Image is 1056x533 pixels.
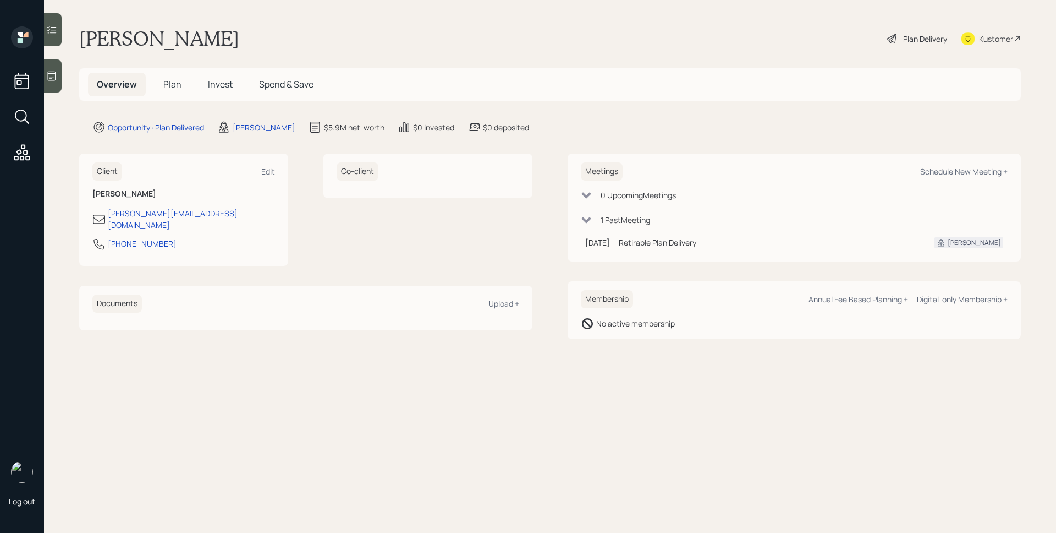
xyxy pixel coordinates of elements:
div: 1 Past Meeting [601,214,650,226]
h6: Co-client [337,162,378,181]
span: Overview [97,78,137,90]
div: [PERSON_NAME][EMAIL_ADDRESS][DOMAIN_NAME] [108,208,275,231]
div: [PERSON_NAME] [233,122,295,133]
div: Upload + [488,298,519,309]
h6: Meetings [581,162,623,181]
div: Edit [261,166,275,177]
div: Opportunity · Plan Delivered [108,122,204,133]
h6: Membership [581,290,633,308]
div: Digital-only Membership + [917,294,1008,304]
span: Spend & Save [259,78,313,90]
span: Plan [163,78,182,90]
div: Kustomer [979,33,1013,45]
div: $5.9M net-worth [324,122,384,133]
h6: Documents [92,295,142,313]
h1: [PERSON_NAME] [79,26,239,51]
h6: [PERSON_NAME] [92,189,275,199]
div: [PHONE_NUMBER] [108,238,177,249]
div: Retirable Plan Delivery [619,237,917,248]
div: Log out [9,496,35,507]
div: Schedule New Meeting + [920,166,1008,177]
h6: Client [92,162,122,181]
div: Annual Fee Based Planning + [809,294,908,304]
div: Plan Delivery [903,33,947,45]
div: [PERSON_NAME] [948,238,1001,248]
div: [DATE] [585,237,610,248]
div: $0 invested [413,122,454,133]
div: No active membership [596,318,675,329]
div: $0 deposited [483,122,529,133]
img: james-distasi-headshot.png [11,461,33,483]
span: Invest [208,78,233,90]
div: 0 Upcoming Meeting s [601,189,676,201]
